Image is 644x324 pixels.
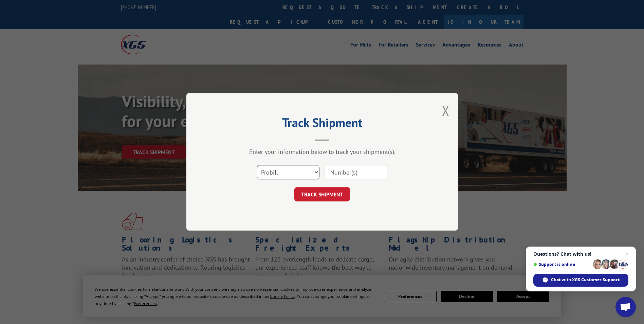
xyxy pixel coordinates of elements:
[220,118,424,131] h2: Track Shipment
[294,187,350,202] button: TRACK SHIPMENT
[615,297,636,317] a: Open chat
[533,274,628,287] span: Chat with XGS Customer Support
[533,251,628,257] span: Questions? Chat with us!
[442,102,449,120] button: Close modal
[551,277,620,283] span: Chat with XGS Customer Support
[220,148,424,156] div: Enter your information below to track your shipment(s).
[533,262,590,267] span: Support is online
[325,165,387,180] input: Number(s)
